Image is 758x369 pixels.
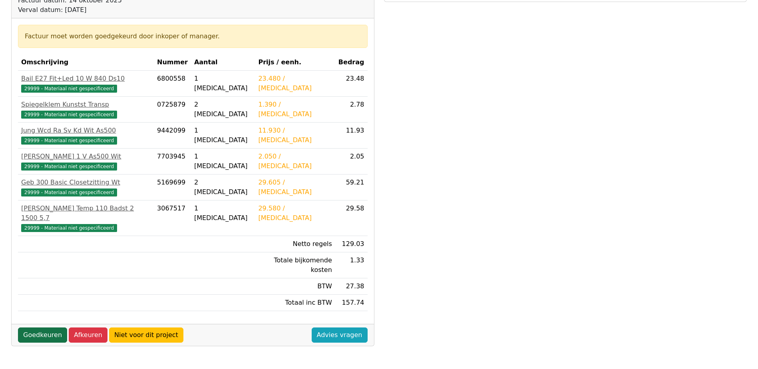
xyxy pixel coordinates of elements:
[258,126,332,145] div: 11.930 / [MEDICAL_DATA]
[335,236,368,252] td: 129.03
[335,54,368,71] th: Bedrag
[154,97,191,123] td: 0725879
[18,5,185,15] div: Verval datum: [DATE]
[194,74,252,93] div: 1 [MEDICAL_DATA]
[21,152,151,161] div: [PERSON_NAME] 1 V As500 Wit
[21,188,117,196] span: 29999 - Materiaal niet gespecificeerd
[21,74,151,93] a: Bail E27 Fit+Led 10 W 840 Ds1029999 - Materiaal niet gespecificeerd
[21,204,151,232] a: [PERSON_NAME] Temp 110 Badst 2 1500 5,729999 - Materiaal niet gespecificeerd
[258,178,332,197] div: 29.605 / [MEDICAL_DATA]
[194,126,252,145] div: 1 [MEDICAL_DATA]
[335,123,368,149] td: 11.93
[335,175,368,200] td: 59.21
[21,100,151,109] div: Spiegelklem Kunstst Transp
[21,152,151,171] a: [PERSON_NAME] 1 V As500 Wit29999 - Materiaal niet gespecificeerd
[255,236,335,252] td: Netto regels
[312,327,368,343] a: Advies vragen
[154,149,191,175] td: 7703945
[109,327,183,343] a: Niet voor dit project
[255,278,335,295] td: BTW
[21,178,151,197] a: Geb 300 Basic Closetzitting Wt29999 - Materiaal niet gespecificeerd
[335,97,368,123] td: 2.78
[258,100,332,119] div: 1.390 / [MEDICAL_DATA]
[194,204,252,223] div: 1 [MEDICAL_DATA]
[21,178,151,187] div: Geb 300 Basic Closetzitting Wt
[21,224,117,232] span: 29999 - Materiaal niet gespecificeerd
[255,54,335,71] th: Prijs / eenh.
[18,54,154,71] th: Omschrijving
[21,126,151,145] a: Jung Wcd Ra Sv Kd Wit As50029999 - Materiaal niet gespecificeerd
[194,178,252,197] div: 2 [MEDICAL_DATA]
[258,74,332,93] div: 23.480 / [MEDICAL_DATA]
[335,252,368,278] td: 1.33
[255,252,335,278] td: Totale bijkomende kosten
[258,204,332,223] div: 29.580 / [MEDICAL_DATA]
[258,152,332,171] div: 2.050 / [MEDICAL_DATA]
[154,200,191,236] td: 3067517
[335,278,368,295] td: 27.38
[21,85,117,93] span: 29999 - Materiaal niet gespecificeerd
[18,327,67,343] a: Goedkeuren
[194,152,252,171] div: 1 [MEDICAL_DATA]
[21,204,151,223] div: [PERSON_NAME] Temp 110 Badst 2 1500 5,7
[154,175,191,200] td: 5169699
[69,327,107,343] a: Afkeuren
[335,200,368,236] td: 29.58
[21,100,151,119] a: Spiegelklem Kunstst Transp29999 - Materiaal niet gespecificeerd
[194,100,252,119] div: 2 [MEDICAL_DATA]
[255,295,335,311] td: Totaal inc BTW
[25,32,361,41] div: Factuur moet worden goedgekeurd door inkoper of manager.
[335,295,368,311] td: 157.74
[154,123,191,149] td: 9442099
[21,74,151,83] div: Bail E27 Fit+Led 10 W 840 Ds10
[21,111,117,119] span: 29999 - Materiaal niet gespecificeerd
[21,126,151,135] div: Jung Wcd Ra Sv Kd Wit As500
[154,71,191,97] td: 6800558
[335,71,368,97] td: 23.48
[335,149,368,175] td: 2.05
[21,163,117,171] span: 29999 - Materiaal niet gespecificeerd
[21,137,117,145] span: 29999 - Materiaal niet gespecificeerd
[191,54,255,71] th: Aantal
[154,54,191,71] th: Nummer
